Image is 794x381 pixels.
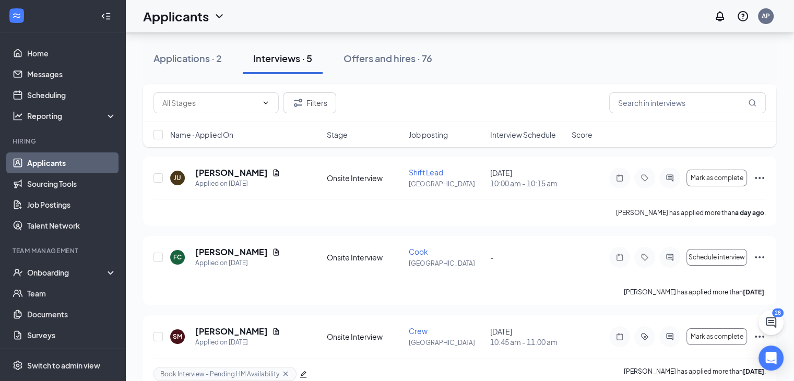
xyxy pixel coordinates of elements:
svg: UserCheck [13,267,23,278]
a: Home [27,43,116,64]
a: Job Postings [27,194,116,215]
svg: ChevronDown [262,99,270,107]
input: Search in interviews [609,92,766,113]
b: a day ago [735,209,764,217]
button: Schedule interview [686,249,747,266]
b: [DATE] [743,367,764,375]
a: Messages [27,64,116,85]
span: Stage [327,129,348,140]
div: [DATE] [490,168,565,188]
p: [PERSON_NAME] has applied more than . [616,208,766,217]
input: All Stages [162,97,257,109]
svg: Notifications [714,10,726,22]
svg: Tag [638,174,651,182]
svg: Tag [638,253,651,261]
span: Cook [409,247,428,256]
a: Sourcing Tools [27,173,116,194]
a: Scheduling [27,85,116,105]
svg: Collapse [101,11,111,21]
svg: Note [613,253,626,261]
svg: ActiveChat [663,332,676,341]
svg: ChatActive [765,316,777,329]
svg: Document [272,169,280,177]
h5: [PERSON_NAME] [195,326,268,337]
svg: Note [613,332,626,341]
div: Hiring [13,137,114,146]
svg: ActiveChat [663,174,676,182]
h1: Applicants [143,7,209,25]
span: Book Interview - Pending HM Availability [160,370,279,378]
p: [GEOGRAPHIC_DATA] [409,259,484,268]
div: Applied on [DATE] [195,178,280,189]
svg: Document [272,327,280,336]
span: Name · Applied On [170,129,233,140]
a: Surveys [27,325,116,346]
span: Shift Lead [409,168,443,177]
span: Schedule interview [689,254,745,261]
a: Documents [27,304,116,325]
span: Mark as complete [690,174,743,182]
svg: Filter [292,97,304,109]
div: Onsite Interview [327,331,402,342]
div: Onboarding [27,267,108,278]
div: Applied on [DATE] [195,337,280,348]
a: Applicants [27,152,116,173]
svg: Ellipses [753,172,766,184]
p: [GEOGRAPHIC_DATA] [409,338,484,347]
button: Mark as complete [686,328,747,345]
div: Onsite Interview [327,252,402,263]
div: Switch to admin view [27,360,100,371]
span: Score [572,129,592,140]
div: Applied on [DATE] [195,258,280,268]
div: SM [173,332,182,341]
b: [DATE] [743,288,764,296]
svg: Analysis [13,111,23,121]
div: Onsite Interview [327,173,402,183]
svg: MagnifyingGlass [748,99,756,107]
svg: Document [272,248,280,256]
a: Team [27,283,116,304]
div: Offers and hires · 76 [343,52,432,65]
div: JU [174,173,181,182]
svg: QuestionInfo [737,10,749,22]
div: Open Intercom Messenger [759,346,784,371]
button: ChatActive [759,310,784,335]
svg: Ellipses [753,330,766,343]
p: [PERSON_NAME] has applied more than . [624,288,766,296]
span: Job posting [408,129,447,140]
button: Mark as complete [686,170,747,186]
span: - [490,253,494,262]
span: edit [300,371,307,378]
span: 10:45 am - 11:00 am [490,337,565,347]
span: Crew [409,326,428,336]
p: [GEOGRAPHIC_DATA] [409,180,484,188]
div: Applications · 2 [153,52,222,65]
div: [DATE] [490,326,565,347]
svg: Ellipses [753,251,766,264]
svg: WorkstreamLogo [11,10,22,21]
svg: Cross [281,370,290,378]
div: AP [762,11,770,20]
h5: [PERSON_NAME] [195,246,268,258]
span: Mark as complete [690,333,743,340]
div: 28 [772,308,784,317]
h5: [PERSON_NAME] [195,167,268,178]
svg: ActiveChat [663,253,676,261]
svg: ActiveTag [638,332,651,341]
svg: ChevronDown [213,10,226,22]
span: 10:00 am - 10:15 am [490,178,565,188]
a: Talent Network [27,215,116,236]
div: FC [173,253,182,261]
button: Filter Filters [283,92,336,113]
div: Interviews · 5 [253,52,312,65]
div: Team Management [13,246,114,255]
p: [PERSON_NAME] has applied more than . [624,367,766,381]
span: Interview Schedule [490,129,556,140]
svg: Note [613,174,626,182]
svg: Settings [13,360,23,371]
div: Reporting [27,111,117,121]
